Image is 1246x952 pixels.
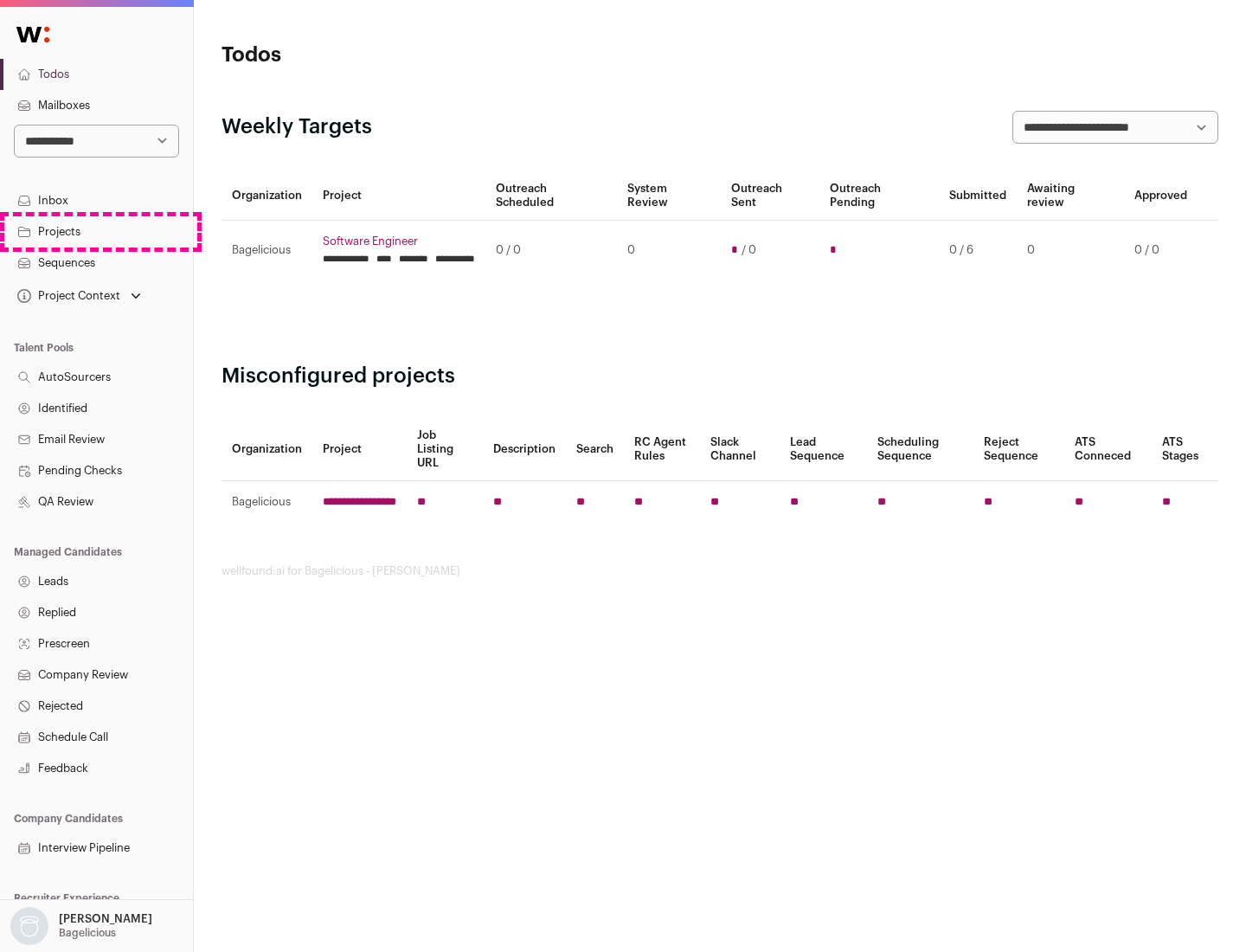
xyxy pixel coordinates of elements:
[483,418,566,481] th: Description
[222,363,1218,390] h2: Misconfigured projects
[617,221,720,280] td: 0
[222,42,554,69] h1: Todos
[700,418,780,481] th: Slack Channel
[10,907,48,945] img: nopic.png
[867,418,973,481] th: Scheduling Sequence
[485,171,617,221] th: Outreach Scheduled
[819,171,938,221] th: Outreach Pending
[485,221,617,280] td: 0 / 0
[1124,221,1198,280] td: 0 / 0
[721,171,820,221] th: Outreach Sent
[742,243,756,257] span: / 0
[566,418,624,481] th: Search
[1124,171,1198,221] th: Approved
[14,289,120,303] div: Project Context
[624,418,699,481] th: RC Agent Rules
[222,221,312,280] td: Bagelicious
[939,171,1017,221] th: Submitted
[407,418,483,481] th: Job Listing URL
[222,418,312,481] th: Organization
[1064,418,1151,481] th: ATS Conneced
[973,418,1065,481] th: Reject Sequence
[939,221,1017,280] td: 0 / 6
[312,171,485,221] th: Project
[7,907,156,945] button: Open dropdown
[222,564,1218,578] footer: wellfound:ai for Bagelicious - [PERSON_NAME]
[1017,171,1124,221] th: Awaiting review
[617,171,720,221] th: System Review
[59,926,116,940] p: Bagelicious
[222,481,312,524] td: Bagelicious
[222,171,312,221] th: Organization
[312,418,407,481] th: Project
[59,912,152,926] p: [PERSON_NAME]
[1017,221,1124,280] td: 0
[323,235,475,248] a: Software Engineer
[7,17,59,52] img: Wellfound
[222,113,372,141] h2: Weekly Targets
[14,284,145,308] button: Open dropdown
[1152,418,1218,481] th: ATS Stages
[780,418,867,481] th: Lead Sequence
